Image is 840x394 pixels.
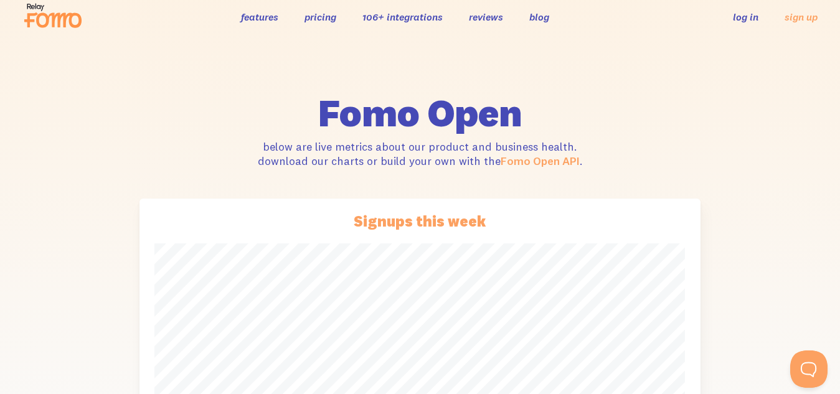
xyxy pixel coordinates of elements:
[255,93,585,132] h1: Fomo Open
[154,213,685,228] h3: Signups this week
[362,11,443,23] a: 106+ integrations
[785,11,818,24] a: sign up
[501,154,580,168] a: Fomo Open API
[733,11,758,23] a: log in
[241,11,278,23] a: features
[304,11,336,23] a: pricing
[255,139,585,169] p: below are live metrics about our product and business health. download our charts or build your o...
[790,350,828,388] iframe: Help Scout Beacon - Open
[469,11,503,23] a: reviews
[529,11,549,23] a: blog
